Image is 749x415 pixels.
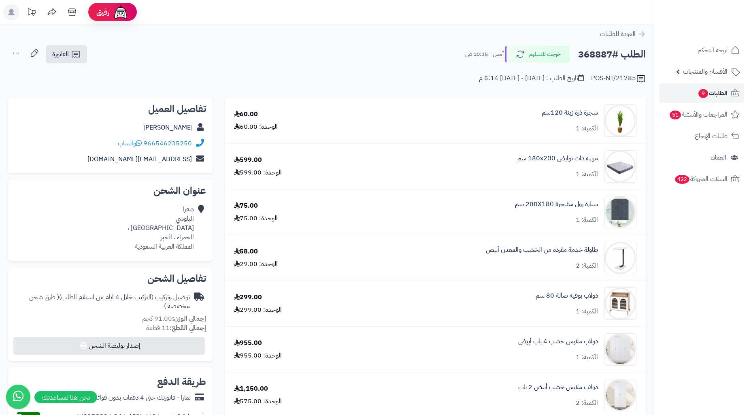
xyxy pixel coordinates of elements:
a: 966546235250 [143,138,192,148]
a: العملاء [659,148,744,167]
div: 58.00 [234,247,258,256]
div: الكمية: 1 [576,353,598,362]
span: المراجعات والأسئلة [669,109,728,120]
img: logo-2.png [694,6,741,23]
img: 1705504400-220214010069-90x90.jpg [604,196,636,228]
div: الكمية: 1 [576,307,598,316]
img: 1751790847-1-90x90.jpg [604,333,636,366]
span: الفاتورة [52,49,69,59]
img: 1693058453-76574576-90x90.jpg [604,104,636,137]
a: دولاب بوفيه صالة 80 سم [536,291,598,300]
h2: الطلب #368887 [578,46,646,63]
h2: تفاصيل الشحن [15,274,206,283]
div: توصيل وتركيب (التركيب خلال 4 ايام من استلام الطلب) [15,293,190,311]
span: 51 [670,111,681,120]
div: 60.00 [234,110,258,119]
a: السلات المتروكة422 [659,169,744,189]
div: الوحدة: 955.00 [234,351,282,360]
div: تاريخ الطلب : [DATE] - [DATE] 5:14 م [479,74,584,83]
a: طلبات الإرجاع [659,126,744,146]
div: الكمية: 1 [576,215,598,225]
div: الوحدة: 599.00 [234,168,282,177]
a: شجرة ذرة زينة 120سم [542,108,598,117]
div: 75.00 [234,201,258,211]
span: العملاء [711,152,726,163]
span: 422 [675,175,690,184]
h2: عنوان الشحن [15,186,206,196]
a: دولاب ملابس خشب 4 باب أبيض [518,337,598,346]
div: الكمية: 2 [576,261,598,270]
span: لوحة التحكم [698,45,728,56]
a: تحديثات المنصة [21,4,42,22]
div: الكمية: 1 [576,124,598,133]
a: المراجعات والأسئلة51 [659,105,744,124]
a: ستارة رول مشجرة 200X180 سم [515,200,598,209]
div: 599.00 [234,155,262,165]
img: 1702708315-RS-09-90x90.jpg [604,150,636,183]
small: 11 قطعة [146,323,206,333]
span: الطلبات [698,87,728,99]
img: 1753185754-1-90x90.jpg [604,379,636,411]
small: 91.00 كجم [142,314,206,323]
span: ( طرق شحن مخصصة ) [29,292,190,311]
div: الوحدة: 575.00 [234,397,282,406]
div: الوحدة: 75.00 [234,214,278,223]
a: الفاتورة [46,45,87,63]
div: الكمية: 2 [576,398,598,408]
h2: تفاصيل العميل [15,104,206,114]
div: شقرا البلوشي [GEOGRAPHIC_DATA] ، الحمراء ، الخبر المملكة العربية السعودية [128,205,194,251]
a: [EMAIL_ADDRESS][DOMAIN_NAME] [87,154,192,164]
div: 1,150.00 [234,384,268,394]
a: [PERSON_NAME] [143,123,193,132]
strong: إجمالي القطع: [170,323,206,333]
a: طاولة خدمة مفردة من الخشب والمعدن أبيض [486,245,598,255]
div: POS-NT/21785 [591,74,646,83]
a: مرتبة ذات نوابض 180x200 سم [517,154,598,163]
span: طلبات الإرجاع [695,130,728,142]
img: 1735575541-110108010255-90x90.jpg [604,242,636,274]
button: خرجت للتسليم [505,46,570,63]
a: لوحة التحكم [659,40,744,60]
strong: إجمالي الوزن: [172,314,206,323]
div: الوحدة: 299.00 [234,305,282,315]
span: 9 [698,89,709,98]
img: 1738147684-110104010070-90x90.jpg [604,287,636,320]
div: الكمية: 1 [576,170,598,179]
a: العودة للطلبات [600,29,646,39]
div: الوحدة: 29.00 [234,260,278,269]
div: 299.00 [234,293,262,302]
small: أمس - 10:35 ص [465,50,504,58]
a: دولاب ملابس خشب أبيض 2 باب [518,383,598,392]
button: إصدار بوليصة الشحن [13,337,205,355]
span: العودة للطلبات [600,29,636,39]
a: الطلبات9 [659,83,744,103]
h2: طريقة الدفع [157,377,206,387]
div: الوحدة: 60.00 [234,122,278,132]
img: ai-face.png [113,4,129,20]
span: السلات المتروكة [674,173,728,185]
a: واتساب [118,138,142,148]
div: 955.00 [234,338,262,348]
div: تمارا - فاتورتك حتى 4 دفعات بدون فوائد [94,393,191,402]
span: رفيق [96,7,109,17]
span: الأقسام والمنتجات [683,66,728,77]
